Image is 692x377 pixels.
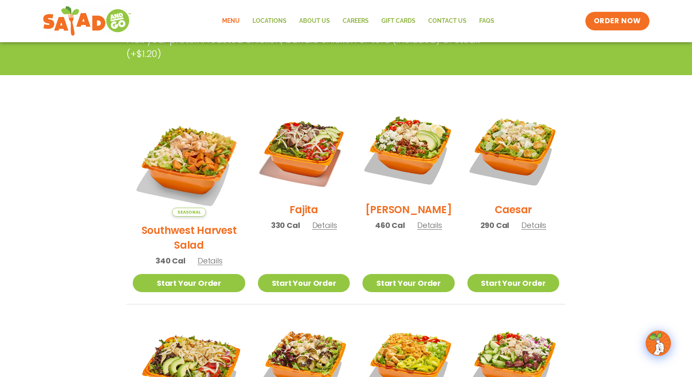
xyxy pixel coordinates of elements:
span: ORDER NOW [594,16,641,26]
img: Product photo for Fajita Salad [258,104,350,196]
span: 340 Cal [156,255,185,266]
a: Menu [216,11,246,31]
img: Product photo for Caesar Salad [467,104,559,196]
span: Details [521,220,546,231]
a: ORDER NOW [585,12,649,30]
span: Details [312,220,337,231]
a: Contact Us [422,11,473,31]
p: Pick your protein: roasted chicken, buffalo chicken or tofu (included) or steak (+$1.20) [126,33,502,61]
a: Start Your Order [258,274,350,292]
a: Start Your Order [467,274,559,292]
a: About Us [293,11,336,31]
span: 330 Cal [271,220,300,231]
nav: Menu [216,11,501,31]
a: Locations [246,11,293,31]
img: Product photo for Cobb Salad [362,104,454,196]
h2: Southwest Harvest Salad [133,223,245,252]
h2: Caesar [495,202,532,217]
a: Start Your Order [133,274,245,292]
img: Product photo for Southwest Harvest Salad [133,104,245,217]
span: 290 Cal [480,220,510,231]
span: Details [198,255,223,266]
span: Details [417,220,442,231]
img: wpChatIcon [646,331,670,355]
a: GIFT CARDS [375,11,422,31]
img: new-SAG-logo-768×292 [43,4,131,38]
span: Seasonal [172,208,206,217]
a: Careers [336,11,375,31]
h2: [PERSON_NAME] [365,202,452,217]
span: 460 Cal [375,220,405,231]
h2: Fajita [290,202,318,217]
a: FAQs [473,11,501,31]
a: Start Your Order [362,274,454,292]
